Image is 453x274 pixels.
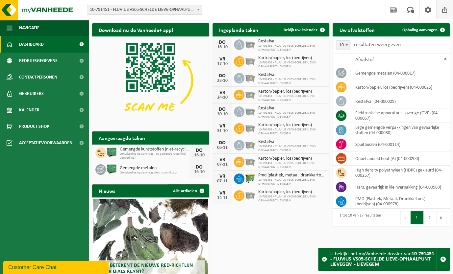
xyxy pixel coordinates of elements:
[216,73,229,79] div: DO
[258,78,326,85] span: 10-791451 - FLUVIUS VS05-SCHELDE LIEVE-OPHAALPUNT LIEVEGEM
[258,145,326,152] span: 10-791451 - FLUVIUS VS05-SCHELDE LIEVE-OPHAALPUNT LIEVEGEM
[92,184,122,197] h2: Nieuws
[258,106,326,111] span: Restafval
[350,123,450,137] td: lege gemengde verpakkingen van gevaarlijke stoffen (04-000080)
[216,79,229,83] div: 23-10
[333,23,381,36] h2: Uw afvalstoffen
[244,55,256,66] img: WB-2500-GAL-GY-01
[120,152,189,160] span: Omwisseling op aanvraag - op geplande route (incl. verwerking)
[330,248,437,270] div: U bekijkt het myVanheede dossier van
[350,194,450,209] td: PMD (Plastiek, Metaal, Drankkartons) (bedrijven) (04-000978)
[19,20,39,36] span: Navigatie
[19,36,44,53] span: Dashboard
[244,38,256,50] img: WB-2500-GAL-GY-01
[3,260,110,274] iframe: chat widget
[350,180,450,194] td: hars, gevaarlijk in kleinverpakking (04-000569)
[216,179,229,184] div: 07-11
[193,148,206,153] div: DO
[216,107,229,112] div: DO
[120,171,189,175] span: Omwisseling op aanvraag (excl. voorrijkost)
[330,251,434,267] strong: 10-791451 - FLUVIUS VS05-SCHELDE LIEVE-OPHAALPUNT LIEVEGEM - LIEVEGEM
[258,72,326,78] span: Restafval
[258,56,326,61] span: Karton/papier, los (bedrijven)
[350,108,450,123] td: elektronische apparatuur - overige (OVE) (04-000067)
[350,94,450,108] td: restafval (04-000029)
[244,139,256,150] img: WB-2500-GAL-GY-01
[216,191,229,196] div: VR
[216,174,229,179] div: VR
[19,102,39,118] span: Kalender
[354,42,400,47] label: resultaten weergeven
[283,28,317,32] span: Bekijk uw kalender
[355,57,374,62] span: Afvalstof
[92,23,180,36] h2: Download nu de Vanheede+ app!
[258,178,326,186] span: 10-791451 - FLUVIUS VS05-SCHELDE LIEVE-OPHAALPUNT LIEVEGEM
[216,129,229,133] div: 31-10
[19,135,72,151] span: Acceptatievoorwaarden
[336,40,350,50] span: 10
[350,80,450,94] td: karton/papier, los (bedrijven) (04-000026)
[87,5,202,15] span: 10-791451 - FLUVIUS VS05-SCHELDE LIEVE-OPHAALPUNT LIEVEGEM - LIEVEGEM
[350,137,450,151] td: spuitbussen (04-000114)
[411,211,423,224] button: 1
[193,170,206,174] div: 16-10
[400,211,411,224] button: Previous
[258,161,326,169] span: 10-791451 - FLUVIUS VS05-SCHELDE LIEVE-OPHAALPUNT LIEVEGEM
[216,112,229,117] div: 30-10
[436,211,446,224] button: Next
[278,23,329,36] a: Bekijk uw kalender
[216,40,229,45] div: DO
[350,151,450,166] td: onbehandeld hout (A) (04-000200)
[168,184,209,197] a: Alle artikelen
[92,131,152,144] h2: Aangevraagde taken
[244,122,256,133] img: WB-2500-GAL-GY-01
[120,166,189,171] span: Gemengde metalen
[244,189,256,200] img: WB-2500-GAL-GY-01
[258,195,326,203] span: 10-791451 - FLUVIUS VS05-SCHELDE LIEVE-OPHAALPUNT LIEVEGEM
[258,139,326,145] span: Restafval
[258,61,326,69] span: 10-791451 - FLUVIUS VS05-SCHELDE LIEVE-OPHAALPUNT LIEVEGEM
[193,165,206,170] div: DO
[244,156,256,167] img: WB-2500-GAL-GY-01
[258,190,326,195] span: Karton/papier, los (bedrijven)
[106,147,117,158] img: PB-HB-1400-HPE-GN-01
[350,166,450,180] td: high density polyethyleen (HDPE) gekleurd (04-000257)
[258,39,326,44] span: Restafval
[244,105,256,117] img: WB-2500-GAL-GY-01
[216,62,229,66] div: 17-10
[258,111,326,119] span: 10-791451 - FLUVIUS VS05-SCHELDE LIEVE-OPHAALPUNT LIEVEGEM
[336,210,381,225] div: 1 tot 10 van 17 resultaten
[120,147,189,152] span: Gemengde kunststoffen (niet-recycleerbaar), exclusief pvc
[19,53,58,69] span: Bedrijfsgegevens
[423,211,436,224] button: 2
[216,162,229,167] div: 07-11
[258,128,326,136] span: 10-791451 - FLUVIUS VS05-SCHELDE LIEVE-OPHAALPUNT LIEVEGEM
[397,23,449,36] a: Ophaling aanvragen
[216,196,229,200] div: 14-11
[19,85,44,102] span: Gebruikers
[216,90,229,95] div: VR
[216,146,229,150] div: 06-11
[258,89,326,94] span: Karton/papier, los (bedrijven)
[216,140,229,146] div: DO
[92,36,209,124] img: Download de VHEPlus App
[106,163,117,174] img: PB-HB-1400-HPE-GN-01
[350,66,450,80] td: gemengde metalen (04-000017)
[258,123,326,128] span: Karton/papier, los (bedrijven)
[19,69,57,85] span: Contactpersonen
[193,153,206,158] div: 16-10
[402,28,438,32] span: Ophaling aanvragen
[244,89,256,100] img: WB-2500-GAL-GY-01
[258,94,326,102] span: 10-791451 - FLUVIUS VS05-SCHELDE LIEVE-OPHAALPUNT LIEVEGEM
[216,95,229,100] div: 24-10
[258,44,326,52] span: 10-791451 - FLUVIUS VS05-SCHELDE LIEVE-OPHAALPUNT LIEVEGEM
[244,172,256,184] img: WB-0660-HPE-GN-50
[216,45,229,50] div: 16-10
[213,23,265,36] h2: Ingeplande taken
[216,124,229,129] div: VR
[19,118,49,135] span: Product Shop
[244,72,256,83] img: WB-2500-GAL-GY-01
[216,57,229,62] div: VR
[336,41,350,50] span: 10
